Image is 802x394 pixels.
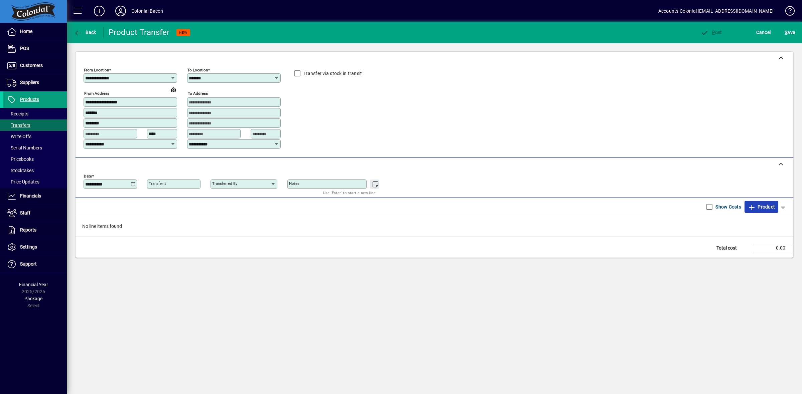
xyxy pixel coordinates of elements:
[3,176,67,187] a: Price Updates
[3,222,67,239] a: Reports
[149,181,166,186] mat-label: Transfer #
[745,201,778,213] button: Product
[20,97,39,102] span: Products
[3,57,67,74] a: Customers
[19,282,48,287] span: Financial Year
[20,261,37,267] span: Support
[212,181,237,186] mat-label: Transferred by
[713,244,753,252] td: Total cost
[785,30,787,35] span: S
[7,168,34,173] span: Stocktakes
[7,134,31,139] span: Write Offs
[755,26,773,38] button: Cancel
[7,145,42,150] span: Serial Numbers
[302,70,362,77] label: Transfer via stock in transit
[3,119,67,131] a: Transfers
[753,244,793,252] td: 0.00
[7,179,39,184] span: Price Updates
[20,46,29,51] span: POS
[658,6,774,16] div: Accounts Colonial [EMAIL_ADDRESS][DOMAIN_NAME]
[7,122,30,128] span: Transfers
[783,26,797,38] button: Save
[84,68,109,72] mat-label: From location
[24,296,42,301] span: Package
[289,181,299,186] mat-label: Notes
[712,30,715,35] span: P
[7,111,28,116] span: Receipts
[67,26,104,38] app-page-header-button: Back
[20,29,32,34] span: Home
[699,26,724,38] button: Post
[3,188,67,205] a: Financials
[74,30,96,35] span: Back
[700,30,722,35] span: ost
[20,227,36,233] span: Reports
[3,23,67,40] a: Home
[76,216,793,237] div: No line items found
[748,202,775,212] span: Product
[3,142,67,153] a: Serial Numbers
[20,244,37,250] span: Settings
[20,193,41,199] span: Financials
[72,26,98,38] button: Back
[3,108,67,119] a: Receipts
[179,30,187,35] span: NEW
[3,256,67,273] a: Support
[785,27,795,38] span: ave
[131,6,163,16] div: Colonial Bacon
[109,27,170,38] div: Product Transfer
[3,74,67,91] a: Suppliers
[3,131,67,142] a: Write Offs
[187,68,208,72] mat-label: To location
[20,63,43,68] span: Customers
[3,165,67,176] a: Stocktakes
[756,27,771,38] span: Cancel
[20,80,39,85] span: Suppliers
[780,1,794,23] a: Knowledge Base
[323,189,376,196] mat-hint: Use 'Enter' to start a new line
[168,84,179,95] a: View on map
[3,239,67,256] a: Settings
[110,5,131,17] button: Profile
[3,40,67,57] a: POS
[714,204,741,210] label: Show Costs
[89,5,110,17] button: Add
[20,210,30,216] span: Staff
[7,156,34,162] span: Pricebooks
[84,173,92,178] mat-label: Date
[3,205,67,222] a: Staff
[3,153,67,165] a: Pricebooks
